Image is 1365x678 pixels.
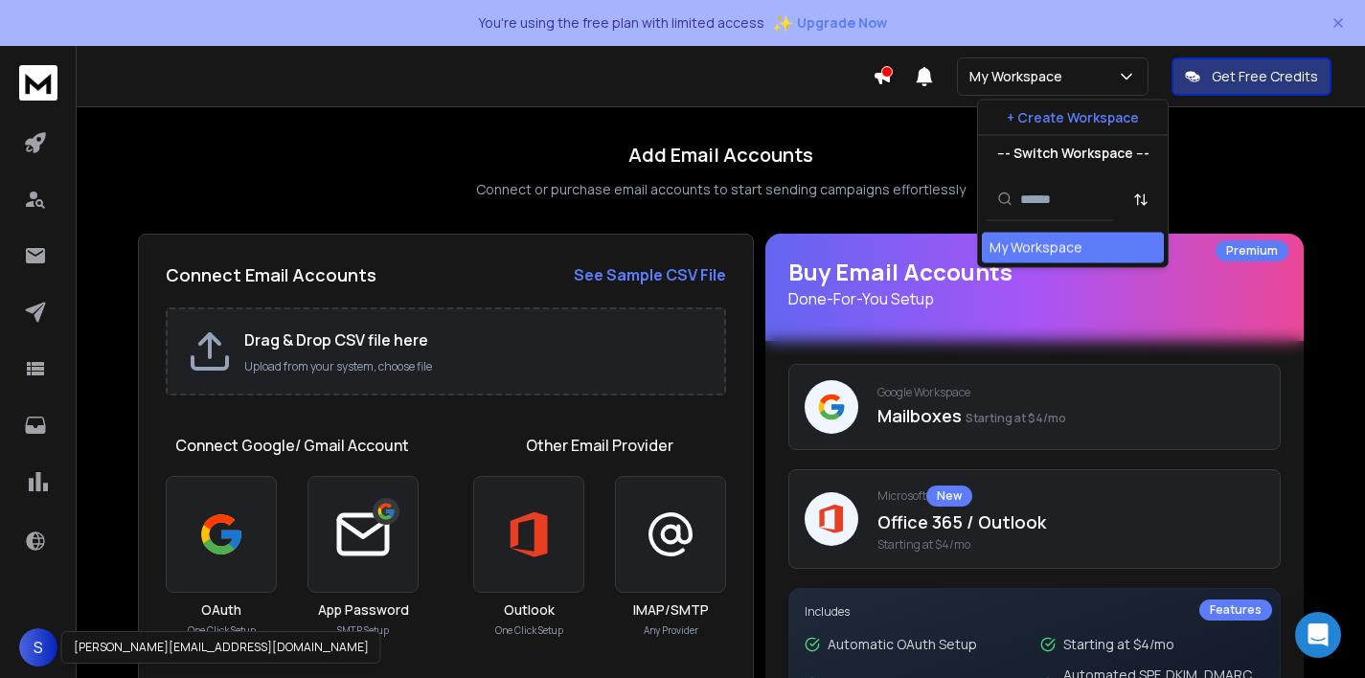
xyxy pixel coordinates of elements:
[574,264,726,285] strong: See Sample CSV File
[926,486,972,507] div: New
[476,180,966,199] p: Connect or purchase email accounts to start sending campaigns effortlessly
[877,508,1264,535] p: Office 365 / Outlook
[478,13,764,33] p: You're using the free plan with limited access
[877,402,1264,429] p: Mailboxes
[19,628,57,667] button: S
[788,257,1281,310] h1: Buy Email Accounts
[19,65,57,101] img: logo
[772,4,887,42] button: ✨Upgrade Now
[1172,57,1331,96] button: Get Free Credits
[633,600,709,620] h3: IMAP/SMTP
[1295,612,1341,658] div: Open Intercom Messenger
[188,623,256,638] p: One Click Setup
[1063,635,1174,654] p: Starting at $4/mo
[201,600,241,620] h3: OAuth
[1216,240,1288,261] div: Premium
[1007,108,1139,127] p: + Create Workspace
[318,600,409,620] h3: App Password
[574,263,726,286] a: See Sample CSV File
[978,101,1168,135] button: + Create Workspace
[966,410,1066,426] span: Starting at $4/mo
[166,261,376,288] h2: Connect Email Accounts
[990,238,1082,258] div: My Workspace
[788,287,1281,310] p: Done-For-You Setup
[644,623,698,638] p: Any Provider
[526,434,673,457] h1: Other Email Provider
[969,67,1070,86] p: My Workspace
[877,385,1264,400] p: Google Workspace
[61,631,381,664] div: [PERSON_NAME][EMAIL_ADDRESS][DOMAIN_NAME]
[772,10,793,36] span: ✨
[877,537,1264,553] span: Starting at $4/mo
[797,13,887,33] span: Upgrade Now
[504,600,555,620] h3: Outlook
[244,328,705,351] h2: Drag & Drop CSV file here
[805,604,1264,620] p: Includes
[828,635,977,654] p: Automatic OAuth Setup
[1199,599,1272,621] div: Features
[495,623,563,638] p: One Click Setup
[628,142,813,169] h1: Add Email Accounts
[877,486,1264,507] p: Microsoft
[997,144,1149,163] p: --- Switch Workspace ---
[1212,67,1318,86] p: Get Free Credits
[244,359,705,374] p: Upload from your system, choose file
[1122,180,1160,218] button: Sort by Sort A-Z
[337,623,389,638] p: SMTP Setup
[175,434,409,457] h1: Connect Google/ Gmail Account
